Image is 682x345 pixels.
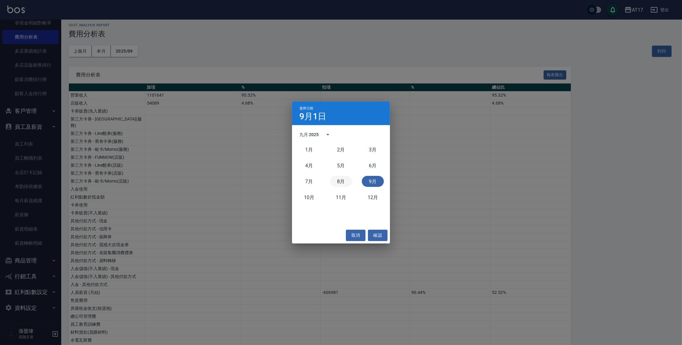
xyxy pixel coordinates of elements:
[298,176,320,187] button: 七月
[299,106,313,110] span: 選擇日期
[362,144,384,155] button: 三月
[330,144,352,155] button: 二月
[330,192,352,203] button: 十一月
[298,160,320,171] button: 四月
[298,192,320,203] button: 十月
[346,230,365,241] button: 取消
[362,176,384,187] button: 九月
[330,176,352,187] button: 八月
[299,113,326,120] h4: 9月1日
[368,230,388,241] button: 確認
[320,127,335,142] button: calendar view is open, switch to year view
[298,144,320,155] button: 一月
[299,132,319,138] div: 九月 2025
[362,160,384,171] button: 六月
[330,160,352,171] button: 五月
[362,192,384,203] button: 十二月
